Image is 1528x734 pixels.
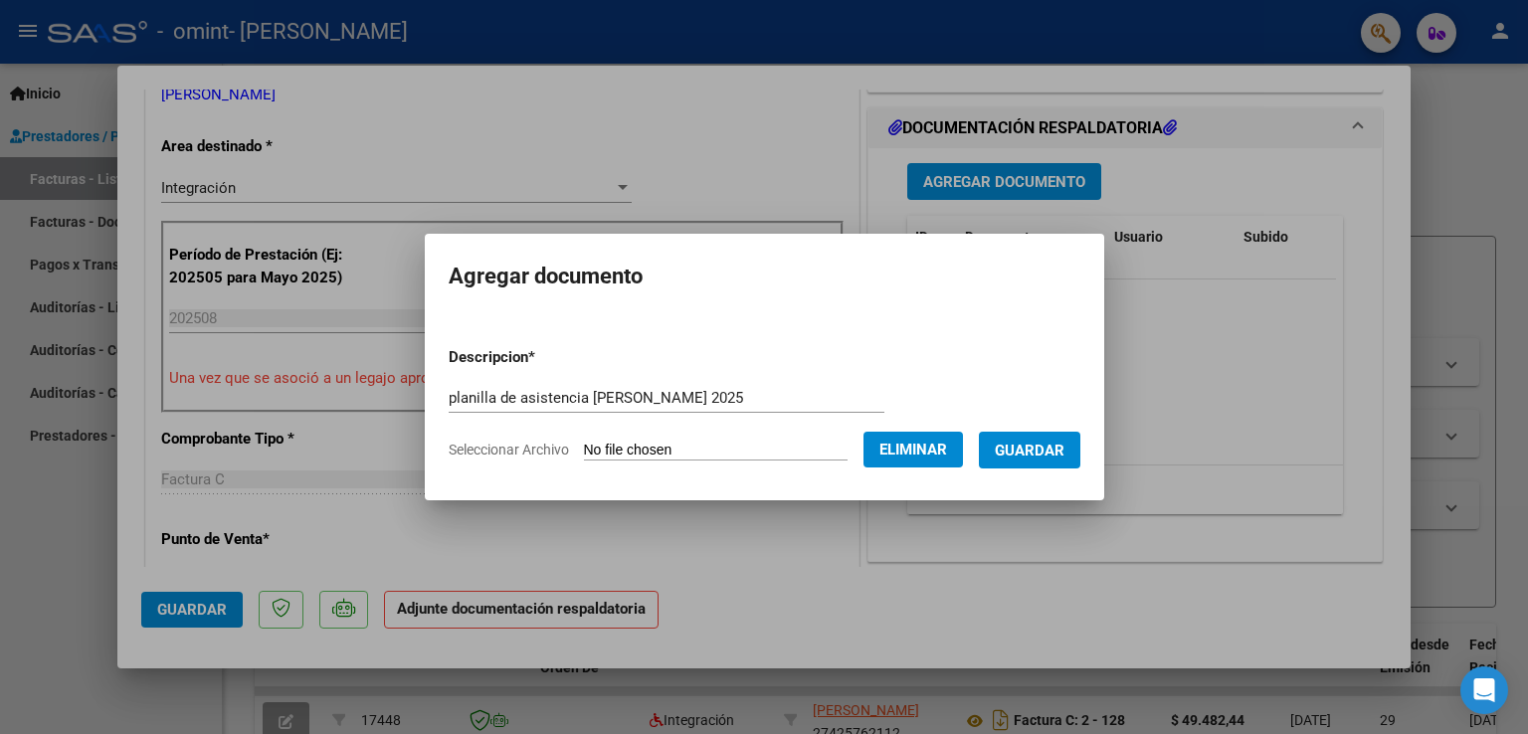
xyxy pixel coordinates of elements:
[1460,666,1508,714] div: Open Intercom Messenger
[449,346,639,369] p: Descripcion
[863,432,963,467] button: Eliminar
[449,442,569,458] span: Seleccionar Archivo
[995,442,1064,459] span: Guardar
[979,432,1080,468] button: Guardar
[879,441,947,459] span: Eliminar
[449,258,1080,295] h2: Agregar documento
